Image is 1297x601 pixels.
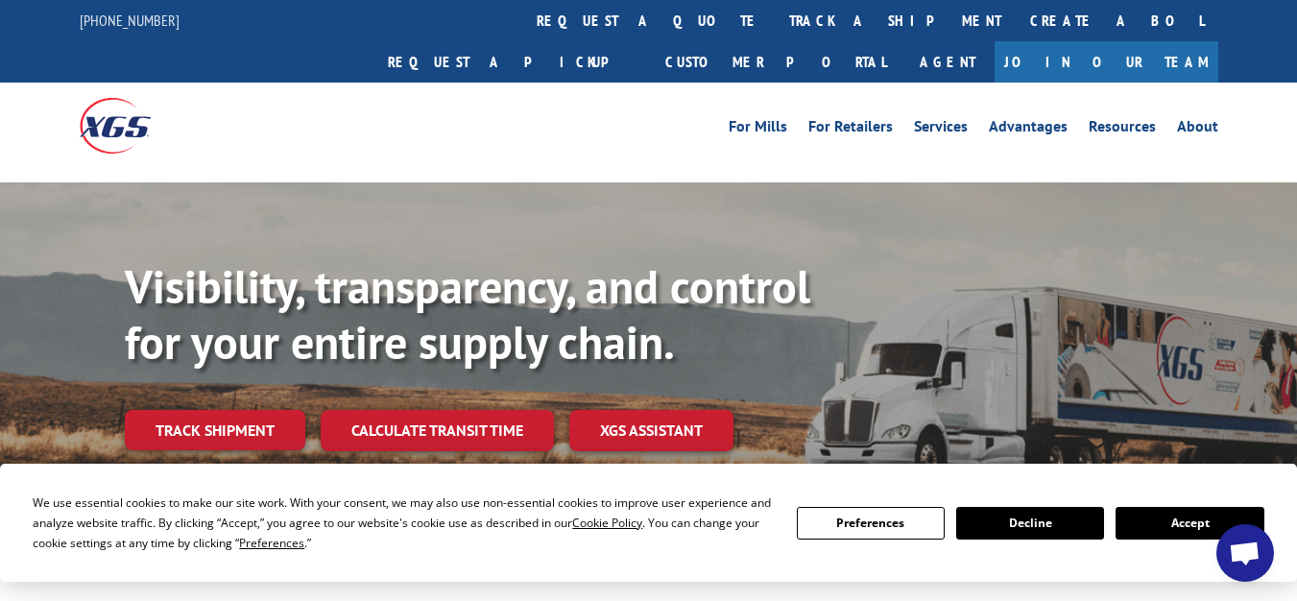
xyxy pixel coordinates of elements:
a: About [1177,119,1218,140]
a: Advantages [989,119,1068,140]
button: Accept [1116,507,1263,540]
span: Cookie Policy [572,515,642,531]
a: [PHONE_NUMBER] [80,11,180,30]
a: Customer Portal [651,41,901,83]
div: Open chat [1216,524,1274,582]
a: Join Our Team [995,41,1218,83]
a: Calculate transit time [321,410,554,451]
button: Preferences [797,507,945,540]
a: Request a pickup [373,41,651,83]
div: We use essential cookies to make our site work. With your consent, we may also use non-essential ... [33,493,773,553]
b: Visibility, transparency, and control for your entire supply chain. [125,256,810,372]
a: Track shipment [125,410,305,450]
a: For Retailers [808,119,893,140]
a: XGS ASSISTANT [569,410,733,451]
button: Decline [956,507,1104,540]
a: Services [914,119,968,140]
a: Resources [1089,119,1156,140]
span: Preferences [239,535,304,551]
a: Agent [901,41,995,83]
a: For Mills [729,119,787,140]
